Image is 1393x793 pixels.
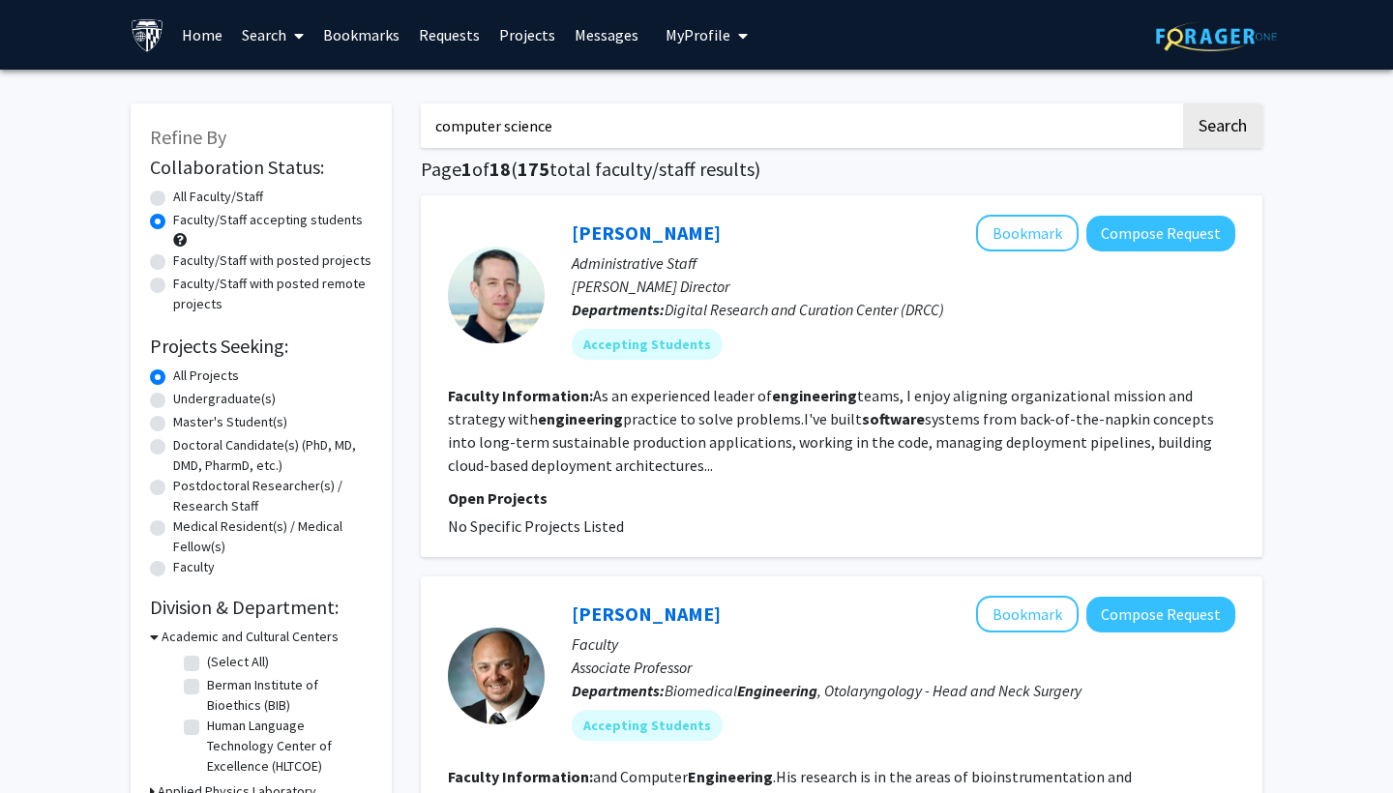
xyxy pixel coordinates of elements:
label: Undergraduate(s) [173,389,276,409]
a: Projects [489,1,565,69]
label: Faculty [173,557,215,577]
p: Open Projects [448,486,1235,510]
b: Faculty Information: [448,386,593,405]
h1: Page of ( total faculty/staff results) [421,158,1262,181]
span: No Specific Projects Listed [448,516,624,536]
b: Departments: [572,300,665,319]
a: Requests [409,1,489,69]
label: Medical Resident(s) / Medical Fellow(s) [173,516,372,557]
b: Faculty Information: [448,767,593,786]
b: engineering [772,386,857,405]
img: Johns Hopkins University Logo [131,18,164,52]
span: 175 [518,157,549,181]
label: Faculty/Staff with posted remote projects [173,274,372,314]
button: Add Gene Fridman to Bookmarks [976,596,1079,632]
span: My Profile [666,25,730,44]
fg-read-more: As an experienced leader of teams, I enjoy aligning organizational mission and strategy with prac... [448,386,1214,475]
mat-chip: Accepting Students [572,710,723,741]
p: Associate Professor [572,656,1235,679]
span: 18 [489,157,511,181]
a: [PERSON_NAME] [572,220,721,245]
button: Compose Request to Gene Fridman [1086,597,1235,632]
label: Faculty/Staff accepting students [173,210,363,230]
mat-chip: Accepting Students [572,329,723,360]
label: Faculty/Staff with posted projects [173,250,371,271]
b: Engineering [737,681,817,700]
label: Doctoral Candidate(s) (PhD, MD, DMD, PharmD, etc.) [173,435,372,476]
button: Add Bill Branan to Bookmarks [976,215,1079,251]
label: All Faculty/Staff [173,187,263,207]
b: software [862,409,925,428]
label: Master's Student(s) [173,412,287,432]
a: Messages [565,1,648,69]
h2: Division & Department: [150,596,372,619]
span: Biomedical , Otolaryngology - Head and Neck Surgery [665,681,1082,700]
input: Search Keywords [421,103,1180,148]
h2: Projects Seeking: [150,335,372,358]
label: Berman Institute of Bioethics (BIB) [207,675,368,716]
h3: Academic and Cultural Centers [162,627,339,647]
b: Departments: [572,681,665,700]
iframe: Chat [15,706,82,778]
span: Digital Research and Curation Center (DRCC) [665,300,944,319]
a: Bookmarks [313,1,409,69]
label: Postdoctoral Researcher(s) / Research Staff [173,476,372,516]
b: Engineering [688,767,773,786]
label: All Projects [173,366,239,386]
a: Search [232,1,313,69]
button: Compose Request to Bill Branan [1086,216,1235,251]
a: Home [172,1,232,69]
p: [PERSON_NAME] Director [572,275,1235,298]
button: Search [1183,103,1262,148]
label: Human Language Technology Center of Excellence (HLTCOE) [207,716,368,777]
p: Faculty [572,632,1235,656]
span: 1 [461,157,472,181]
img: ForagerOne Logo [1156,21,1277,51]
h2: Collaboration Status: [150,156,372,179]
label: (Select All) [207,652,269,672]
p: Administrative Staff [572,251,1235,275]
span: Refine By [150,125,226,149]
b: engineering [538,409,623,428]
a: [PERSON_NAME] [572,602,721,626]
